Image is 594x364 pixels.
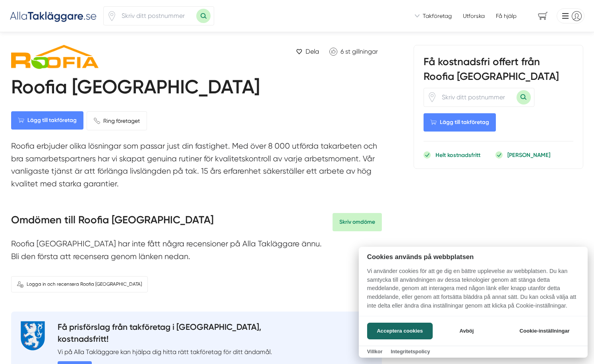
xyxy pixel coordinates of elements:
button: Avböj [435,323,498,339]
button: Cookie-inställningar [510,323,579,339]
a: Integritetspolicy [391,349,430,354]
h2: Cookies används på webbplatsen [359,253,588,261]
p: Vi använder cookies för att ge dig en bättre upplevelse av webbplatsen. Du kan samtycka till anvä... [359,267,588,316]
button: Acceptera cookies [367,323,433,339]
a: Villkor [367,349,383,354]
